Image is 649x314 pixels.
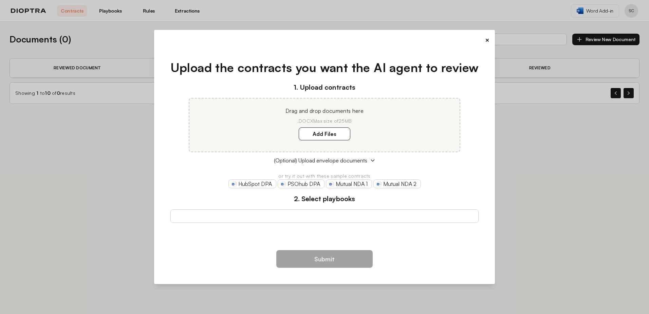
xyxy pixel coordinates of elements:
[198,107,451,115] p: Drag and drop documents here
[485,35,489,45] button: ×
[274,156,367,164] span: (Optional) Upload envelope documents
[228,179,276,188] a: HubSpot DPA
[170,58,479,77] h1: Upload the contracts you want the AI agent to review
[276,250,373,268] button: Submit
[299,127,350,140] label: Add Files
[170,156,479,164] button: (Optional) Upload envelope documents
[373,179,421,188] a: Mutual NDA 2
[326,179,372,188] a: Mutual NDA 1
[278,179,324,188] a: PSOhub DPA
[198,118,451,124] p: .DOCX Max size of 25MB
[170,194,479,204] h3: 2. Select playbooks
[170,173,479,179] p: or try it out with these sample contracts
[170,82,479,92] h3: 1. Upload contracts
